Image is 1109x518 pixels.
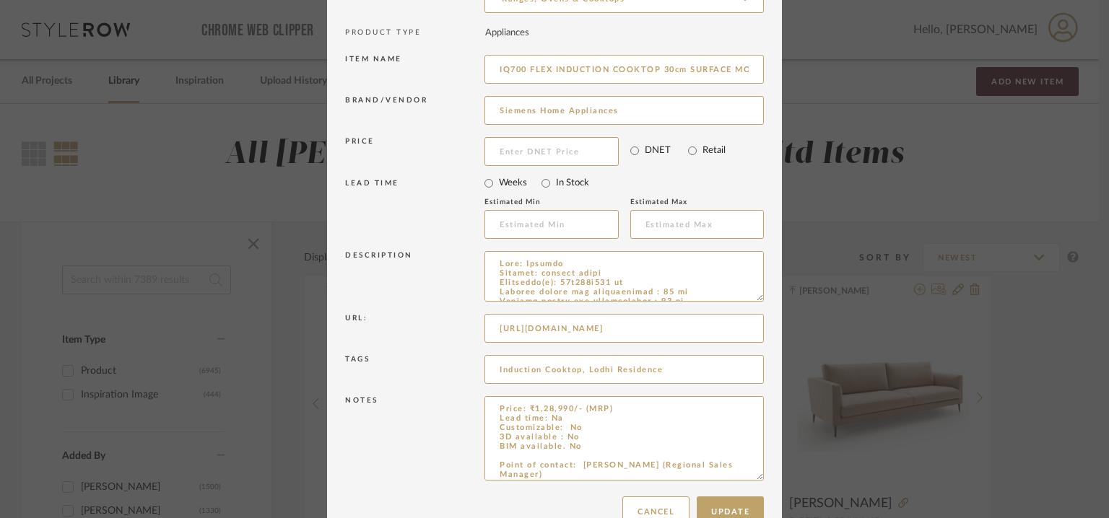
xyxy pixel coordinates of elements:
[345,22,485,44] div: PRODUCT TYPE
[484,314,764,343] input: Enter URL
[345,96,484,126] div: Brand/Vendor
[484,355,764,384] input: Enter Keywords, Separated by Commas
[484,137,619,166] input: Enter DNET Price
[630,198,731,206] div: Estimated Max
[345,396,484,481] div: Notes
[499,176,527,190] label: Weeks
[484,96,764,125] input: Unknown
[630,210,765,239] input: Estimated Max
[345,179,484,240] div: LEAD TIME
[345,355,484,385] div: Tags
[484,173,764,193] mat-radio-group: Select item type
[556,176,589,190] label: In Stock
[345,55,484,84] div: Item name
[484,55,764,84] input: Enter Name
[645,144,671,158] label: DNET
[703,144,726,158] label: Retail
[345,251,484,302] div: Description
[630,141,765,161] mat-radio-group: Select price type
[484,210,619,239] input: Estimated Min
[485,26,529,40] div: Appliances
[345,314,484,343] div: Url:
[484,198,586,206] div: Estimated Min
[345,137,484,162] div: Price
